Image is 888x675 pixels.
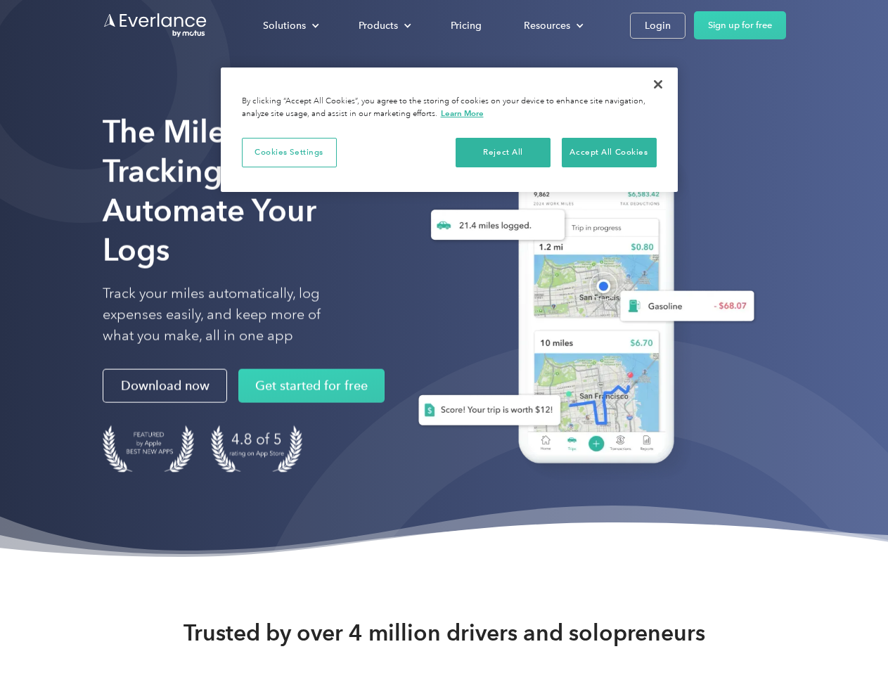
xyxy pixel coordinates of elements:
div: Solutions [263,17,306,34]
div: Privacy [221,67,678,192]
div: Solutions [249,13,330,38]
div: By clicking “Accept All Cookies”, you agree to the storing of cookies on your device to enhance s... [242,96,657,120]
div: Resources [510,13,595,38]
button: Reject All [456,138,551,167]
button: Close [643,69,674,100]
p: Track your miles automatically, log expenses easily, and keep more of what you make, all in one app [103,283,354,347]
img: Everlance, mileage tracker app, expense tracking app [396,134,766,484]
div: Pricing [451,17,482,34]
a: Go to homepage [103,12,208,39]
a: Sign up for free [694,11,786,39]
div: Products [359,17,398,34]
button: Cookies Settings [242,138,337,167]
div: Resources [524,17,570,34]
img: Badge for Featured by Apple Best New Apps [103,425,194,472]
div: Login [645,17,671,34]
a: Get started for free [238,369,385,403]
div: Cookie banner [221,67,678,192]
strong: Trusted by over 4 million drivers and solopreneurs [184,619,705,647]
a: Pricing [437,13,496,38]
a: Login [630,13,686,39]
div: Products [345,13,423,38]
a: Download now [103,369,227,403]
button: Accept All Cookies [562,138,657,167]
a: More information about your privacy, opens in a new tab [441,108,484,118]
img: 4.9 out of 5 stars on the app store [211,425,302,472]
